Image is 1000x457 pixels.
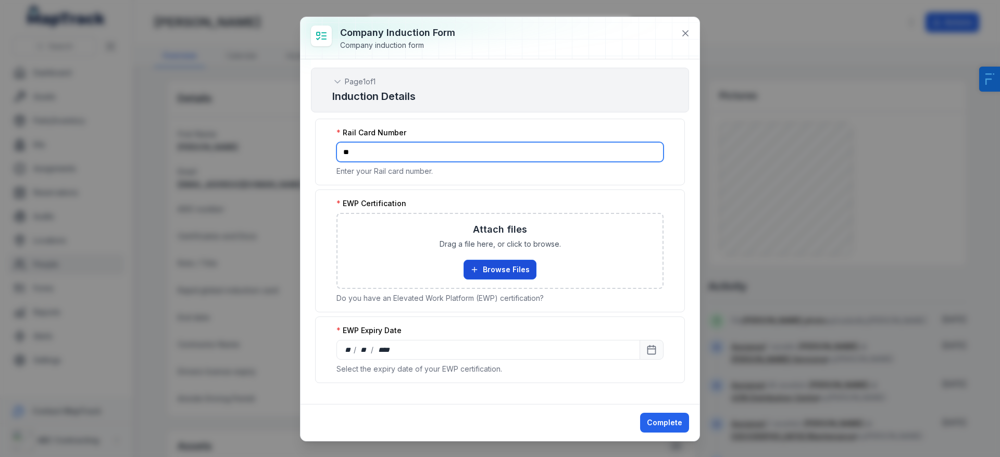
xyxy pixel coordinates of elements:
[336,166,664,176] p: Enter your Rail card number.
[336,142,664,162] input: :rba:-form-item-label
[371,345,374,355] div: /
[640,340,664,360] button: Calendar
[354,345,357,355] div: /
[336,325,402,336] label: EWP Expiry Date
[374,345,394,355] div: year,
[336,128,406,138] label: Rail Card Number
[473,222,527,237] h3: Attach files
[357,345,371,355] div: month,
[340,26,455,40] h3: Company induction form
[440,239,561,249] span: Drag a file here, or click to browse.
[332,89,668,104] h2: Induction Details
[340,40,455,50] div: Company induction form
[464,260,536,280] button: Browse Files
[343,345,354,355] div: day,
[640,413,689,433] button: Complete
[336,198,406,209] label: EWP Certification
[336,293,664,303] p: Do you have an Elevated Work Platform (EWP) certification?
[336,364,664,374] p: Select the expiry date of your EWP certification.
[345,77,376,87] span: Page 1 of 1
